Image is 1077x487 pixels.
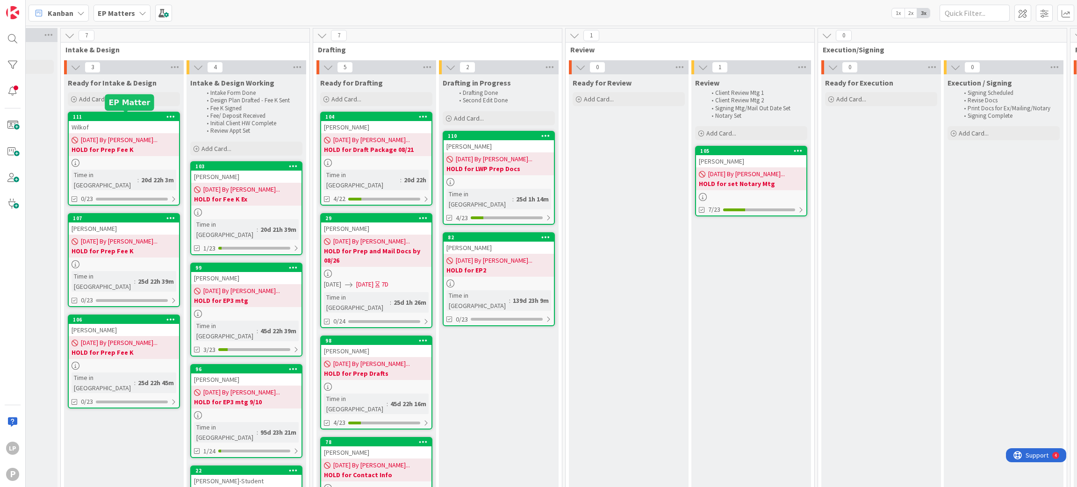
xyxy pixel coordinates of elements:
[321,345,431,357] div: [PERSON_NAME]
[201,105,301,112] li: Fee K Signed
[201,144,231,153] span: Add Card...
[191,171,302,183] div: [PERSON_NAME]
[331,95,361,103] span: Add Card...
[356,279,373,289] span: [DATE]
[446,265,551,275] b: HOLD for EP2
[589,62,605,73] span: 0
[940,5,1010,21] input: Quick Filter...
[108,98,150,107] h5: EP Matter
[49,4,51,11] div: 4
[258,224,299,235] div: 20d 21h 39m
[321,113,431,133] div: 104[PERSON_NAME]
[573,78,632,87] span: Ready for Review
[696,147,806,167] div: 105[PERSON_NAME]
[321,214,431,222] div: 29
[706,89,806,97] li: Client Review Mtg 1
[700,148,806,154] div: 105
[203,345,215,355] span: 3/23
[454,97,553,104] li: Second Edit Done
[696,147,806,155] div: 105
[68,78,157,87] span: Ready for Intake & Design
[325,215,431,222] div: 29
[509,295,510,306] span: :
[191,466,302,475] div: 22
[324,292,390,313] div: Time in [GEOGRAPHIC_DATA]
[191,373,302,386] div: [PERSON_NAME]
[391,297,429,308] div: 25d 1h 26m
[706,129,736,137] span: Add Card...
[191,466,302,487] div: 22[PERSON_NAME]-Student
[446,164,551,173] b: HOLD for LWP Prep Docs
[443,131,555,225] a: 110[PERSON_NAME][DATE] By [PERSON_NAME]...HOLD for LWP Prep DocsTime in [GEOGRAPHIC_DATA]:25d 1h ...
[6,468,19,481] div: P
[320,112,432,206] a: 104[PERSON_NAME][DATE] By [PERSON_NAME]...HOLD for Draft Package 08/21Time in [GEOGRAPHIC_DATA]:2...
[6,442,19,455] div: LP
[708,169,785,179] span: [DATE] By [PERSON_NAME]...
[69,121,179,133] div: Wilkof
[444,233,554,242] div: 82
[699,179,804,188] b: HOLD for set Notary Mtg
[201,97,301,104] li: Design Plan Drafted - Fee K Sent
[321,222,431,235] div: [PERSON_NAME]
[320,336,432,430] a: 98[PERSON_NAME][DATE] By [PERSON_NAME]...HOLD for Prep DraftsTime in [GEOGRAPHIC_DATA]:45d 22h 16...
[443,78,511,87] span: Drafting in Progress
[325,337,431,344] div: 98
[191,162,302,171] div: 103
[324,246,429,265] b: HOLD for Prep and Mail Docs by 08/26
[444,132,554,140] div: 110
[72,271,134,292] div: Time in [GEOGRAPHIC_DATA]
[85,62,101,73] span: 3
[333,236,410,246] span: [DATE] By [PERSON_NAME]...
[337,62,353,73] span: 5
[324,470,429,480] b: HOLD for Contact Info
[207,62,223,73] span: 4
[321,438,431,458] div: 78[PERSON_NAME]
[81,135,158,145] span: [DATE] By [PERSON_NAME]...
[825,78,893,87] span: Ready for Execution
[69,113,179,121] div: 111
[136,276,176,286] div: 25d 22h 39m
[136,378,176,388] div: 25d 22h 45m
[68,112,180,206] a: 111Wilkof[DATE] By [PERSON_NAME]...HOLD for Prep Fee KTime in [GEOGRAPHIC_DATA]:20d 22h 3m0/23
[325,114,431,120] div: 104
[191,264,302,272] div: 99
[6,6,19,19] img: Visit kanbanzone.com
[460,62,475,73] span: 2
[65,45,298,54] span: Intake & Design
[69,214,179,222] div: 107
[444,242,554,254] div: [PERSON_NAME]
[194,219,257,240] div: Time in [GEOGRAPHIC_DATA]
[195,366,302,372] div: 96
[584,95,614,103] span: Add Card...
[842,62,858,73] span: 0
[201,112,301,120] li: Fee/ Deposit Received
[948,78,1012,87] span: Execution / Signing
[331,30,347,41] span: 7
[201,89,301,97] li: Intake Form Done
[194,397,299,407] b: HOLD for EP3 mtg 9/10
[321,438,431,446] div: 78
[191,272,302,284] div: [PERSON_NAME]
[98,8,135,18] b: EP Matters
[194,422,257,443] div: Time in [GEOGRAPHIC_DATA]
[333,135,410,145] span: [DATE] By [PERSON_NAME]...
[137,175,139,185] span: :
[258,326,299,336] div: 45d 22h 39m
[456,256,532,265] span: [DATE] By [PERSON_NAME]...
[201,127,301,135] li: Review Appt Set
[320,78,383,87] span: Ready for Drafting
[190,78,274,87] span: Intake & Design Working
[324,170,400,190] div: Time in [GEOGRAPHIC_DATA]
[68,213,180,307] a: 107[PERSON_NAME][DATE] By [PERSON_NAME]...HOLD for Prep Fee KTime in [GEOGRAPHIC_DATA]:25d 22h 39...
[191,475,302,487] div: [PERSON_NAME]-Student
[390,297,391,308] span: :
[381,279,388,289] div: 7D
[318,45,550,54] span: Drafting
[959,89,1058,97] li: Signing Scheduled
[203,243,215,253] span: 1/23
[81,338,158,348] span: [DATE] By [PERSON_NAME]...
[448,234,554,241] div: 82
[195,163,302,170] div: 103
[69,113,179,133] div: 111Wilkof
[325,439,431,445] div: 78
